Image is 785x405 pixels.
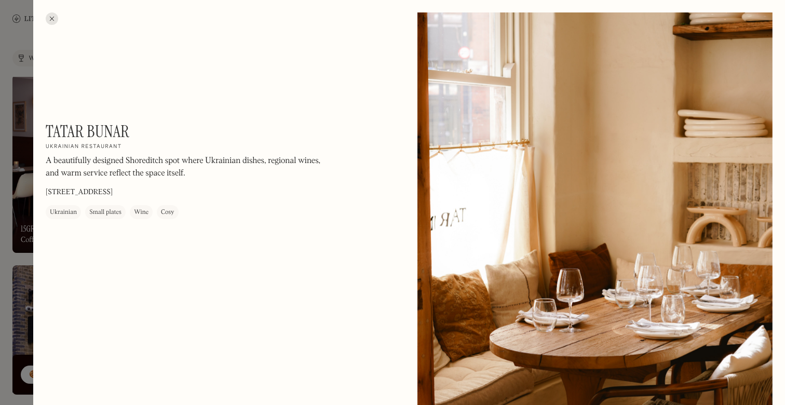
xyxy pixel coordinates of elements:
h2: Ukrainian restaurant [46,143,122,151]
div: Small plates [89,207,121,218]
div: Ukrainian [50,207,77,218]
h1: Tatar Bunar [46,122,129,141]
p: A beautifully designed Shoreditch spot where Ukrainian dishes, regional wines, and warm service r... [46,155,326,180]
div: Wine [134,207,148,218]
div: Cosy [161,207,174,218]
p: [STREET_ADDRESS] [46,187,113,198]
